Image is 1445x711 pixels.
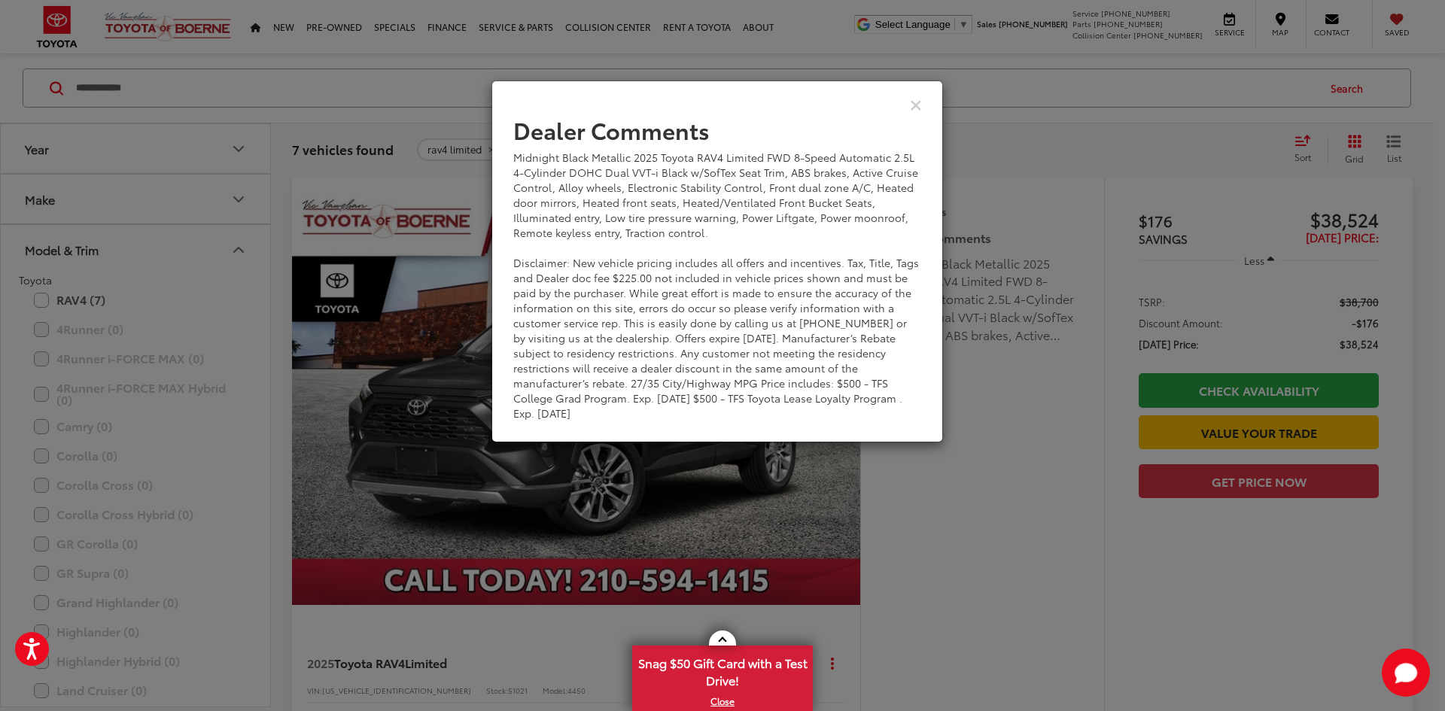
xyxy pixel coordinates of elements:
[910,96,922,112] button: Close
[1382,649,1430,697] button: Toggle Chat Window
[513,117,921,142] h2: Dealer Comments
[513,150,921,421] div: Midnight Black Metallic 2025 Toyota RAV4 Limited FWD 8-Speed Automatic 2.5L 4-Cylinder DOHC Dual ...
[634,647,811,693] span: Snag $50 Gift Card with a Test Drive!
[1382,649,1430,697] svg: Start Chat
